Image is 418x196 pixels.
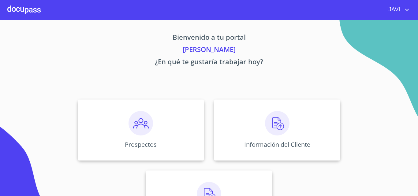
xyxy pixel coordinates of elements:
img: carga.png [265,111,289,135]
p: Prospectos [125,140,157,149]
button: account of current user [384,5,411,15]
p: Bienvenido a tu portal [21,32,397,44]
span: JAVI [384,5,403,15]
p: Información del Cliente [244,140,310,149]
p: [PERSON_NAME] [21,44,397,57]
p: ¿En qué te gustaría trabajar hoy? [21,57,397,69]
img: prospectos.png [129,111,153,135]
